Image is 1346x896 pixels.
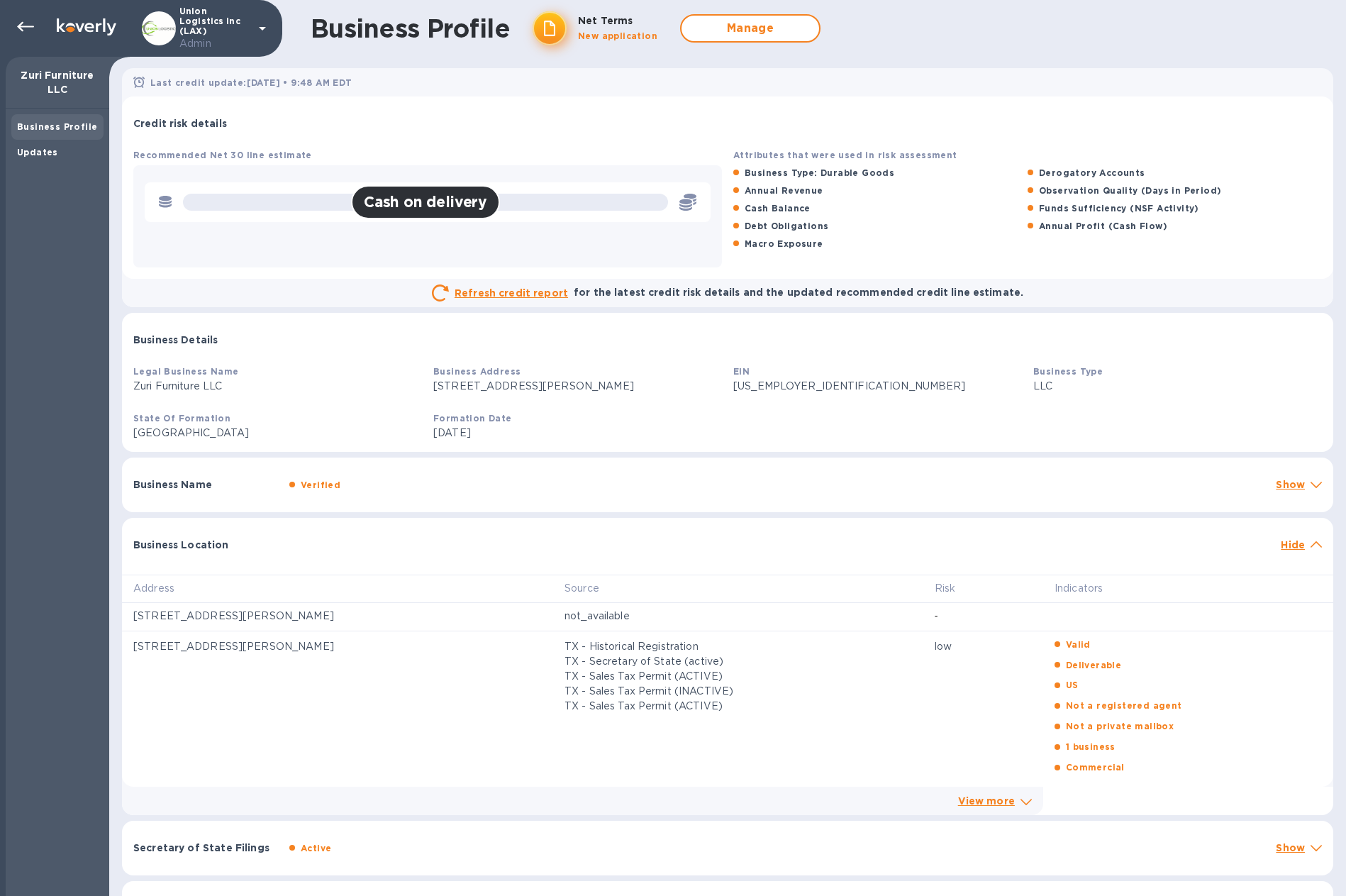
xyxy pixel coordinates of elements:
[574,287,1023,298] b: for the latest credit risk details and the updated recommended credit line estimate.
[1066,660,1121,670] b: Deliverable
[133,426,422,441] p: [GEOGRAPHIC_DATA]
[564,639,912,654] p: TX - Historical Registration
[1055,581,1103,596] p: Indicators
[1281,538,1305,552] p: Hide
[133,379,422,394] p: Zuri Furniture LLC
[745,238,823,249] b: Macro Exposure
[133,150,312,160] b: Recommended Net 30 line estimate
[733,379,1022,394] p: [US_EMPLOYER_IDENTIFICATION_NUMBER]
[17,147,58,157] b: Updates
[1066,700,1182,711] b: Not a registered agent
[1066,741,1116,752] b: 1 business
[122,821,1333,875] div: Secretary of State FilingsActiveShow
[122,458,1333,512] div: Business NameVerifiedShow
[1033,366,1103,377] b: Business Type
[578,31,657,41] b: New application
[179,6,250,51] p: Union Logistics Inc (LAX)
[122,518,1333,563] div: Business LocationHide
[693,20,808,37] span: Manage
[433,426,722,441] p: [DATE]
[745,185,823,196] b: Annual Revenue
[1033,379,1322,394] p: LLC
[578,15,633,26] b: Net Terms
[301,843,331,853] b: Active
[745,203,811,214] b: Cash Balance
[680,14,821,43] button: Manage
[564,669,912,684] p: TX - Sales Tax Permit (ACTIVE)
[564,581,618,596] span: Source
[564,699,912,714] p: TX - Sales Tax Permit (ACTIVE)
[133,477,278,492] p: Business Name
[564,581,599,596] p: Source
[133,841,278,855] p: Secretary of State Filings
[932,606,941,626] div: -
[1066,721,1174,731] b: Not a private mailbox
[1066,762,1125,773] b: Commercial
[133,116,278,131] p: Credit risk details
[133,639,542,654] p: [STREET_ADDRESS][PERSON_NAME]
[1039,167,1145,178] b: Derogatory Accounts
[958,795,1015,807] a: View more
[433,413,512,424] b: Formation Date
[1039,221,1167,231] b: Annual Profit (Cash Flow)
[733,366,750,377] b: EIN
[179,36,250,51] p: Admin
[133,333,278,347] p: Business Details
[745,167,894,178] b: Business Type: Durable Goods
[57,18,116,35] img: Logo
[301,480,340,490] b: Verified
[1055,581,1121,596] span: Indicators
[133,538,278,552] p: Business Location
[1066,680,1079,690] b: US
[745,221,828,231] b: Debt Obligations
[17,68,98,96] p: Zuri Furniture LLC
[564,654,912,669] p: TX - Secretary of State (active)
[133,581,174,596] p: Address
[433,366,521,377] b: Business Address
[1066,639,1091,650] b: Valid
[17,121,97,132] b: Business Profile
[1039,185,1221,196] b: Observation Quality (Days in Period)
[935,581,974,596] span: Risk
[133,581,193,596] span: Address
[935,639,1032,654] p: low
[733,150,957,160] b: Attributes that were used in risk assessment
[564,684,912,699] p: TX - Sales Tax Permit (INACTIVE)
[133,609,542,624] p: [STREET_ADDRESS][PERSON_NAME]
[1276,841,1305,855] p: Show
[133,366,239,377] b: Legal Business Name
[564,609,912,624] p: not_available
[364,193,487,211] h2: Cash on delivery
[433,379,722,394] p: [STREET_ADDRESS][PERSON_NAME]
[935,581,956,596] p: Risk
[122,96,1333,142] div: Credit risk details
[311,13,510,43] h1: Business Profile
[455,287,568,299] u: Refresh credit report
[1039,203,1199,214] b: Funds Sufficiency (NSF Activity)
[133,413,230,424] b: State Of Formation
[122,313,1333,358] div: Business Details
[150,77,352,88] b: Last credit update: [DATE] • 9:48 AM EDT
[1276,477,1305,492] p: Show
